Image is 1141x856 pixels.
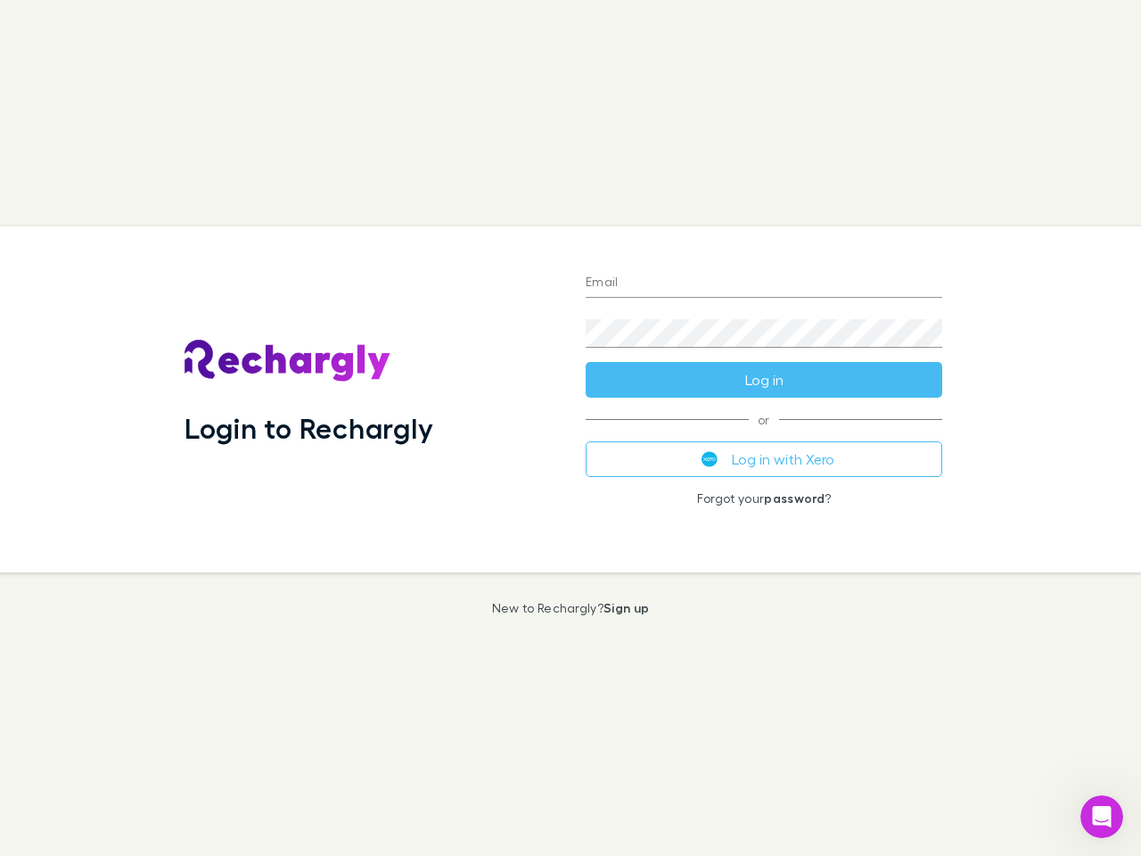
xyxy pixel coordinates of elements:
button: Log in [586,362,942,398]
iframe: Intercom live chat [1080,795,1123,838]
a: password [764,490,825,506]
img: Rechargly's Logo [185,340,391,383]
h1: Login to Rechargly [185,411,433,445]
a: Sign up [603,600,649,615]
button: Log in with Xero [586,441,942,477]
img: Xero's logo [702,451,718,467]
p: Forgot your ? [586,491,942,506]
p: New to Rechargly? [492,601,650,615]
span: or [586,419,942,420]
